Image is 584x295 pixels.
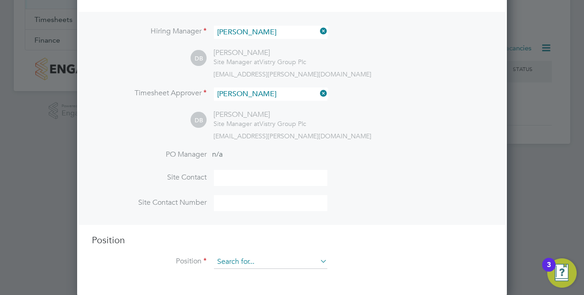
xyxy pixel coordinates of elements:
[213,58,259,66] span: Site Manager at
[92,27,207,36] label: Hiring Manager
[212,150,223,159] span: n/a
[92,173,207,182] label: Site Contact
[213,120,259,128] span: Site Manager at
[213,70,371,78] span: [EMAIL_ADDRESS][PERSON_NAME][DOMAIN_NAME]
[92,198,207,208] label: Site Contact Number
[213,110,306,120] div: [PERSON_NAME]
[213,132,371,140] span: [EMAIL_ADDRESS][PERSON_NAME][DOMAIN_NAME]
[213,120,306,128] div: Vistry Group Plc
[191,50,207,66] span: DB
[92,150,207,159] label: PO Manager
[213,48,306,58] div: [PERSON_NAME]
[92,257,207,266] label: Position
[92,234,492,246] h3: Position
[214,255,327,269] input: Search for...
[214,87,327,101] input: Search for...
[92,88,207,98] label: Timesheet Approver
[547,258,577,288] button: Open Resource Center, 3 new notifications
[214,26,327,39] input: Search for...
[213,58,306,66] div: Vistry Group Plc
[191,112,207,128] span: DB
[547,265,551,277] div: 3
